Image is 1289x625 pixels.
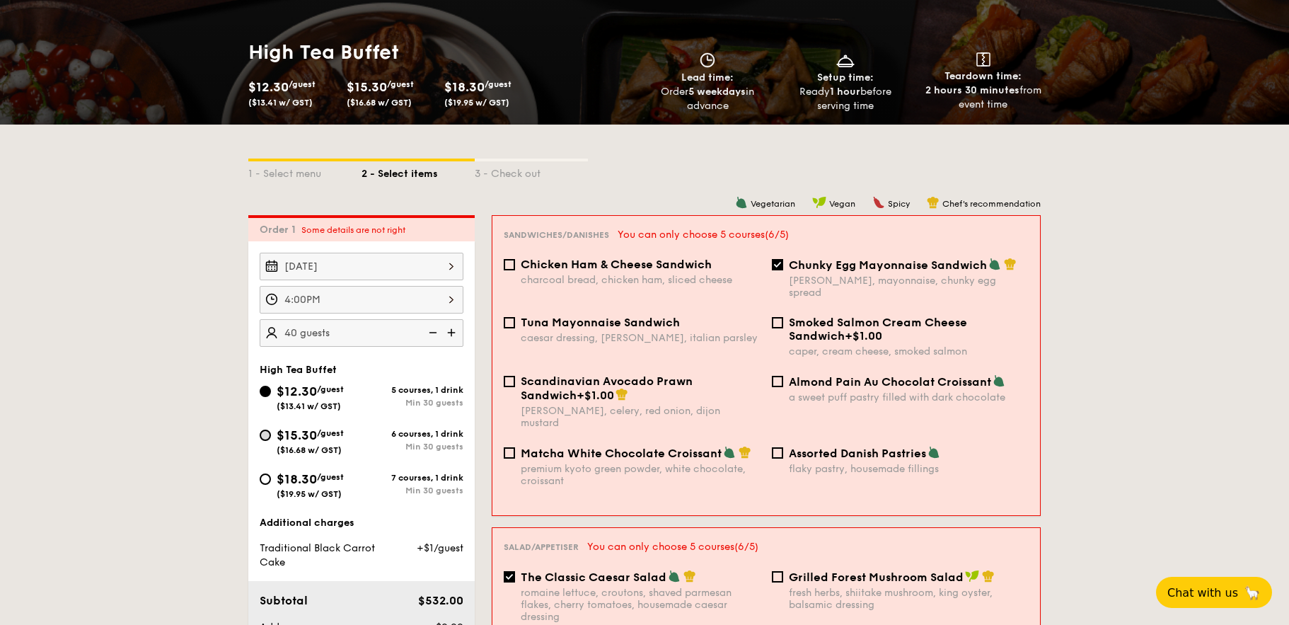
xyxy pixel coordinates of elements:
strong: 2 hours 30 minutes [925,84,1019,96]
span: ($16.68 w/ GST) [277,445,342,455]
input: Chunky Egg Mayonnaise Sandwich[PERSON_NAME], mayonnaise, chunky egg spread [772,259,783,270]
span: $15.30 [347,79,387,95]
div: 5 courses, 1 drink [362,385,463,395]
input: $18.30/guest($19.95 w/ GST)7 courses, 1 drinkMin 30 guests [260,474,271,485]
img: icon-vegetarian.fe4039eb.svg [988,258,1001,270]
span: You can only choose 5 courses [618,229,789,241]
div: [PERSON_NAME], mayonnaise, chunky egg spread [789,275,1029,299]
span: Matcha White Chocolate Croissant [521,447,722,460]
span: Lead time: [681,71,734,84]
span: The Classic Caesar Salad [521,570,666,584]
img: icon-add.58712e84.svg [442,319,463,346]
span: ($19.95 w/ GST) [444,98,509,108]
div: [PERSON_NAME], celery, red onion, dijon mustard [521,405,761,429]
span: +$1.00 [845,329,882,343]
img: icon-vegetarian.fe4039eb.svg [735,196,748,209]
div: Order in advance [644,85,771,113]
span: Chat with us [1167,586,1238,600]
img: icon-vegetarian.fe4039eb.svg [927,446,940,459]
span: Almond Pain Au Chocolat Croissant [789,375,991,389]
div: Additional charges [260,516,463,530]
span: Tuna Mayonnaise Sandwich [521,316,680,329]
input: Event date [260,253,463,280]
span: You can only choose 5 courses [587,541,758,553]
img: icon-vegan.f8ff3823.svg [965,570,979,583]
img: icon-vegetarian.fe4039eb.svg [993,374,1005,387]
input: Scandinavian Avocado Prawn Sandwich+$1.00[PERSON_NAME], celery, red onion, dijon mustard [504,376,515,387]
img: icon-vegan.f8ff3823.svg [812,196,826,209]
div: fresh herbs, shiitake mushroom, king oyster, balsamic dressing [789,587,1029,611]
span: Traditional Black Carrot Cake [260,542,375,568]
h1: High Tea Buffet [248,40,639,65]
span: ($13.41 w/ GST) [248,98,313,108]
span: $18.30 [277,471,317,487]
input: Almond Pain Au Chocolat Croissanta sweet puff pastry filled with dark chocolate [772,376,783,387]
span: Spicy [888,199,910,209]
span: $15.30 [277,428,317,443]
div: 3 - Check out [475,161,588,181]
div: flaky pastry, housemade fillings [789,463,1029,475]
span: +$1/guest [417,542,463,554]
div: 1 - Select menu [248,161,362,181]
span: /guest [317,428,344,438]
div: caesar dressing, [PERSON_NAME], italian parsley [521,332,761,344]
input: Chicken Ham & Cheese Sandwichcharcoal bread, chicken ham, sliced cheese [504,259,515,270]
div: 6 courses, 1 drink [362,429,463,439]
img: icon-teardown.65201eee.svg [976,52,990,67]
span: /guest [317,384,344,394]
img: icon-chef-hat.a58ddaea.svg [1004,258,1017,270]
div: Ready before serving time [782,85,909,113]
span: Teardown time: [944,70,1022,82]
img: icon-spicy.37a8142b.svg [872,196,885,209]
span: Order 1 [260,224,301,236]
input: Smoked Salmon Cream Cheese Sandwich+$1.00caper, cream cheese, smoked salmon [772,317,783,328]
div: a sweet puff pastry filled with dark chocolate [789,391,1029,403]
img: icon-dish.430c3a2e.svg [835,52,856,68]
span: /guest [289,79,316,89]
img: icon-chef-hat.a58ddaea.svg [739,446,751,459]
span: Some details are not right [301,225,405,235]
span: Vegetarian [751,199,795,209]
div: from event time [920,84,1046,112]
span: (6/5) [734,541,758,553]
img: icon-chef-hat.a58ddaea.svg [982,570,995,583]
img: icon-clock.2db775ea.svg [697,52,718,68]
strong: 5 weekdays [688,86,746,98]
div: 7 courses, 1 drink [362,473,463,483]
input: Grilled Forest Mushroom Saladfresh herbs, shiitake mushroom, king oyster, balsamic dressing [772,571,783,583]
div: romaine lettuce, croutons, shaved parmesan flakes, cherry tomatoes, housemade caesar dressing [521,587,761,623]
div: premium kyoto green powder, white chocolate, croissant [521,463,761,487]
span: /guest [317,472,344,482]
span: Setup time: [817,71,874,84]
span: $532.00 [418,594,463,607]
img: icon-vegetarian.fe4039eb.svg [723,446,736,459]
div: caper, cream cheese, smoked salmon [789,345,1029,357]
span: $18.30 [444,79,485,95]
span: Grilled Forest Mushroom Salad [789,570,964,584]
img: icon-chef-hat.a58ddaea.svg [927,196,940,209]
img: icon-reduce.1d2dbef1.svg [421,319,442,346]
span: +$1.00 [577,389,614,402]
span: /guest [485,79,511,89]
span: ($13.41 w/ GST) [277,401,341,411]
span: Vegan [829,199,855,209]
span: Subtotal [260,594,308,607]
img: icon-chef-hat.a58ddaea.svg [683,570,696,583]
span: Chunky Egg Mayonnaise Sandwich [789,258,987,272]
input: Assorted Danish Pastriesflaky pastry, housemade fillings [772,447,783,459]
strong: 1 hour [830,86,860,98]
img: icon-chef-hat.a58ddaea.svg [615,388,628,401]
span: Chef's recommendation [942,199,1041,209]
span: (6/5) [765,229,789,241]
span: ($16.68 w/ GST) [347,98,412,108]
span: Smoked Salmon Cream Cheese Sandwich [789,316,967,343]
input: Tuna Mayonnaise Sandwichcaesar dressing, [PERSON_NAME], italian parsley [504,317,515,328]
span: $12.30 [277,384,317,399]
input: Event time [260,286,463,314]
img: icon-vegetarian.fe4039eb.svg [668,570,681,583]
div: Min 30 guests [362,442,463,452]
span: Sandwiches/Danishes [504,230,609,240]
input: $12.30/guest($13.41 w/ GST)5 courses, 1 drinkMin 30 guests [260,386,271,397]
div: charcoal bread, chicken ham, sliced cheese [521,274,761,286]
span: Scandinavian Avocado Prawn Sandwich [521,374,693,402]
